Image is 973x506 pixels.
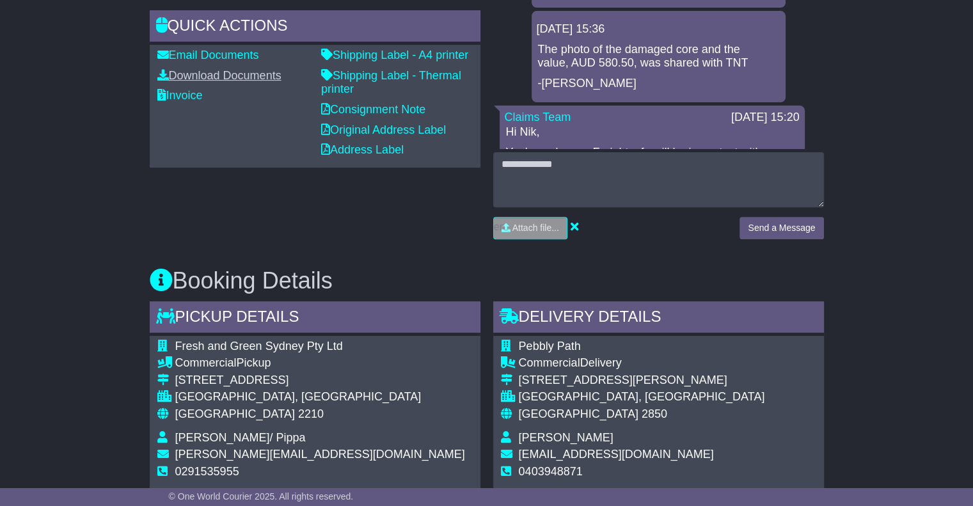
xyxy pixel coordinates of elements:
[519,431,613,444] span: [PERSON_NAME]
[493,301,824,336] div: Delivery Details
[175,340,343,352] span: Fresh and Green Sydney Pty Ltd
[150,268,824,294] h3: Booking Details
[519,390,765,404] div: [GEOGRAPHIC_DATA], [GEOGRAPHIC_DATA]
[538,77,779,91] p: -[PERSON_NAME]
[740,217,823,239] button: Send a Message
[506,125,798,139] p: Hi Nik,
[150,10,480,45] div: Quick Actions
[321,49,468,61] a: Shipping Label - A4 printer
[537,22,780,36] div: [DATE] 15:36
[321,69,461,96] a: Shipping Label - Thermal printer
[519,465,583,478] span: 0403948871
[519,340,581,352] span: Pebbly Path
[175,390,465,404] div: [GEOGRAPHIC_DATA], [GEOGRAPHIC_DATA]
[519,356,580,369] span: Commercial
[157,49,259,61] a: Email Documents
[175,374,465,388] div: [STREET_ADDRESS]
[175,356,465,370] div: Pickup
[538,43,779,70] p: The photo of the damaged core and the value, AUD 580.50, was shared with TNT
[175,465,239,478] span: 0291535955
[321,103,425,116] a: Consignment Note
[642,407,667,420] span: 2850
[150,301,480,336] div: Pickup Details
[157,69,281,82] a: Download Documents
[175,431,306,444] span: [PERSON_NAME]/ Pippa
[731,111,800,125] div: [DATE] 15:20
[175,356,237,369] span: Commercial
[519,448,714,461] span: [EMAIL_ADDRESS][DOMAIN_NAME]
[519,374,765,388] div: [STREET_ADDRESS][PERSON_NAME]
[519,407,638,420] span: [GEOGRAPHIC_DATA]
[321,143,404,156] a: Address Label
[298,407,324,420] span: 2210
[175,407,295,420] span: [GEOGRAPHIC_DATA]
[321,123,446,136] a: Original Address Label
[169,491,354,502] span: © One World Courier 2025. All rights reserved.
[505,111,571,123] a: Claims Team
[157,89,203,102] a: Invoice
[506,146,798,173] p: You're welcome. Freightsafe will be in contact with you directly.
[175,448,465,461] span: [PERSON_NAME][EMAIL_ADDRESS][DOMAIN_NAME]
[519,356,765,370] div: Delivery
